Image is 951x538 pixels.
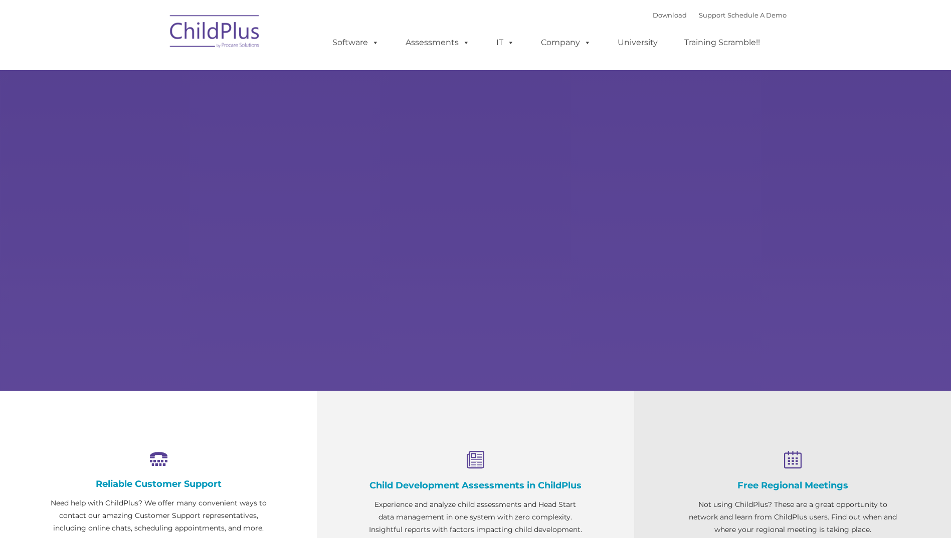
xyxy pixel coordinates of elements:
[699,11,725,19] a: Support
[50,497,267,534] p: Need help with ChildPlus? We offer many convenient ways to contact our amazing Customer Support r...
[674,33,770,53] a: Training Scramble!!
[396,33,480,53] a: Assessments
[684,480,901,491] h4: Free Regional Meetings
[608,33,668,53] a: University
[165,8,265,58] img: ChildPlus by Procare Solutions
[531,33,601,53] a: Company
[684,498,901,536] p: Not using ChildPlus? These are a great opportunity to network and learn from ChildPlus users. Fin...
[653,11,787,19] font: |
[486,33,524,53] a: IT
[367,498,584,536] p: Experience and analyze child assessments and Head Start data management in one system with zero c...
[367,480,584,491] h4: Child Development Assessments in ChildPlus
[653,11,687,19] a: Download
[727,11,787,19] a: Schedule A Demo
[50,478,267,489] h4: Reliable Customer Support
[322,33,389,53] a: Software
